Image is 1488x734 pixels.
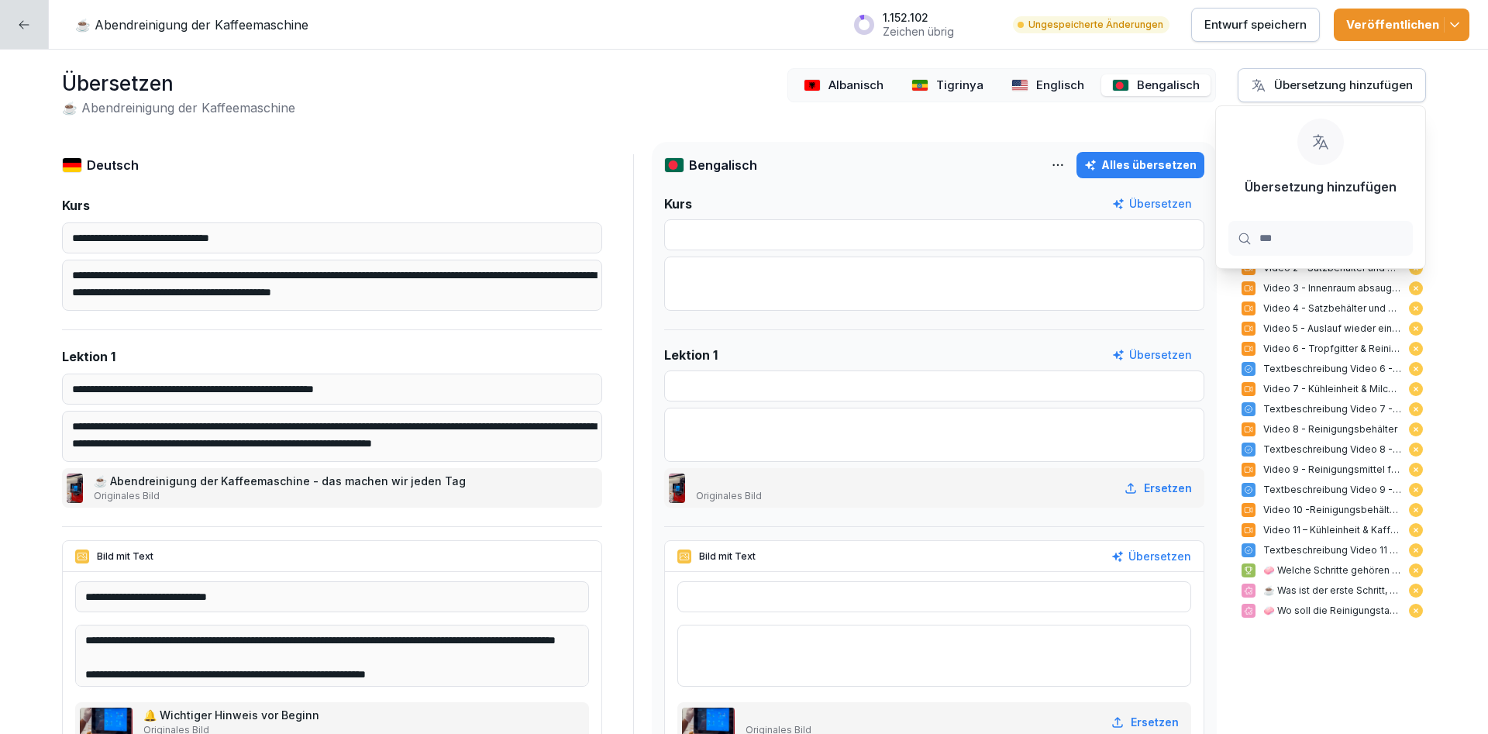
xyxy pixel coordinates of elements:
[1112,79,1129,91] img: bd.svg
[1112,346,1192,364] button: Übersetzen
[1263,543,1401,557] p: Textbeschreibung Video 11 - Kühleinheit & Maschine ausschalten
[696,489,762,503] p: Originales Bild
[1263,322,1401,336] p: Video 5 - Auslauf wieder einsetzen
[664,346,718,364] p: Lektion 1
[846,5,999,44] button: 1.152.102Zeichen übrig
[1334,9,1469,41] button: Veröffentlichen
[1346,16,1457,33] div: Veröffentlichen
[1263,402,1401,416] p: Textbeschreibung Video 7 - Kühleinheit & Milchbehälter
[1111,548,1191,565] button: Übersetzen
[669,474,685,503] img: y6p9yw31qtk5m88yls7j5cok.png
[62,347,115,366] p: Lektion 1
[1028,18,1163,32] p: Ungespeicherte Änderungen
[689,156,757,174] p: Bengalisch
[1263,584,1401,598] p: ☕️ Was ist der erste Schritt, um die Reinigung der Kaffeemaschine zu starten?
[143,707,322,723] p: 🔔 Wichtiger Hinweis vor Beginn
[94,473,469,489] p: ☕ Abendreinigung der Kaffeemaschine - das machen wir jeden Tag
[1131,714,1179,730] p: Ersetzen
[911,79,928,91] img: et.svg
[1263,302,1401,315] p: Video 4 - Satzbehälter und Brüheinheit einsetzen und Auslauf abmachen
[87,156,139,174] p: Deutsch
[67,474,83,503] img: y6p9yw31qtk5m88yls7j5cok.png
[828,77,883,95] p: Albanisch
[883,25,954,39] p: Zeichen übrig
[936,77,983,95] p: Tigrinya
[62,196,90,215] p: Kurs
[1263,503,1401,517] p: Video 10 -Reinigungsbehälter leeren
[1144,480,1192,496] p: Ersetzen
[699,550,756,563] p: Bild mit Text
[1263,563,1401,577] p: 🧼 Welche Schritte gehören zur groben Reinigung von Satzbehälter und Brüheinheit?
[1112,195,1192,212] button: Übersetzen
[1263,422,1401,436] p: Video 8 - Reinigungsbehälter
[1263,362,1401,376] p: Textbeschreibung Video 6 - Tropfgitter & Reinigungstablette
[664,195,692,213] p: Kurs
[94,489,469,503] p: Originales Bild
[1245,177,1397,196] p: Übersetzung hinzufügen
[97,550,153,563] p: Bild mit Text
[1263,342,1401,356] p: Video 6 - Tropfgitter & Reinigungstablette
[1263,604,1401,618] p: 🧼 Wo soll die Reinigungstablette eingelegt werden?
[1084,157,1197,174] div: Alles übersetzen
[1076,152,1204,178] button: Alles übersetzen
[1263,483,1401,497] p: Textbeschreibung Video 9 - Reinigungsmittel für Milchsystem
[1137,77,1200,95] p: Bengalisch
[1263,443,1401,457] p: Textbeschreibung Video 8 - Reinigungsbehälter
[1011,79,1028,91] img: us.svg
[62,68,295,98] h1: Übersetzen
[1036,77,1084,95] p: Englisch
[1238,68,1426,102] button: Übersetzung hinzufügen
[1191,8,1320,42] button: Entwurf speichern
[75,16,308,34] p: ☕ Abendreinigung der Kaffeemaschine
[62,157,82,173] img: de.svg
[883,11,954,25] p: 1.152.102
[804,79,821,91] img: al.svg
[1263,281,1401,295] p: Video 3 - Innenraum absaugen & abwischen
[1263,463,1401,477] p: Video 9 - Reinigungsmittel für Milchsystem
[1251,77,1413,94] div: Übersetzung hinzufügen
[664,157,684,173] img: bd.svg
[1204,16,1307,33] p: Entwurf speichern
[1263,523,1401,537] p: Video 11 – Kühleinheit & Kaffeemaschine ausschalten
[1263,382,1401,396] p: Video 7 - Kühleinheit & Milchbehälter
[62,98,295,117] h2: ☕ Abendreinigung der Kaffeemaschine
